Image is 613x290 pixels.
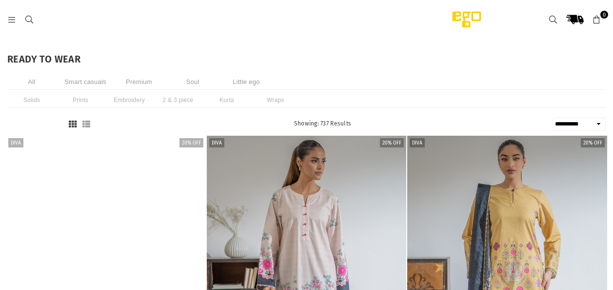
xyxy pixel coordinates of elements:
[61,74,110,90] li: Smart casuals
[20,16,38,23] a: Search
[7,54,606,64] h1: READY TO WEAR
[581,138,605,147] label: 20% off
[168,74,217,90] li: Soul
[222,74,271,90] li: Little ego
[251,92,300,108] li: Wraps
[79,120,93,129] button: List View
[66,120,79,129] button: Grid View
[179,138,203,147] label: 20% off
[425,10,508,29] img: Ego
[600,11,608,19] span: 0
[380,138,404,147] label: 20% off
[8,138,23,147] label: Diva
[154,92,202,108] li: 2 & 3 piece
[209,138,224,147] label: Diva
[7,74,56,90] li: All
[3,16,20,23] a: Menu
[544,11,562,28] a: Search
[294,120,351,127] span: Showing: 737 Results
[202,92,251,108] li: Kurta
[105,92,154,108] li: Embroidery
[588,11,606,28] a: 0
[115,74,163,90] li: Premium
[7,92,56,108] li: Solids
[7,120,61,128] button: ADVANCE FILTER
[56,92,105,108] li: Prints
[410,138,425,147] label: Diva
